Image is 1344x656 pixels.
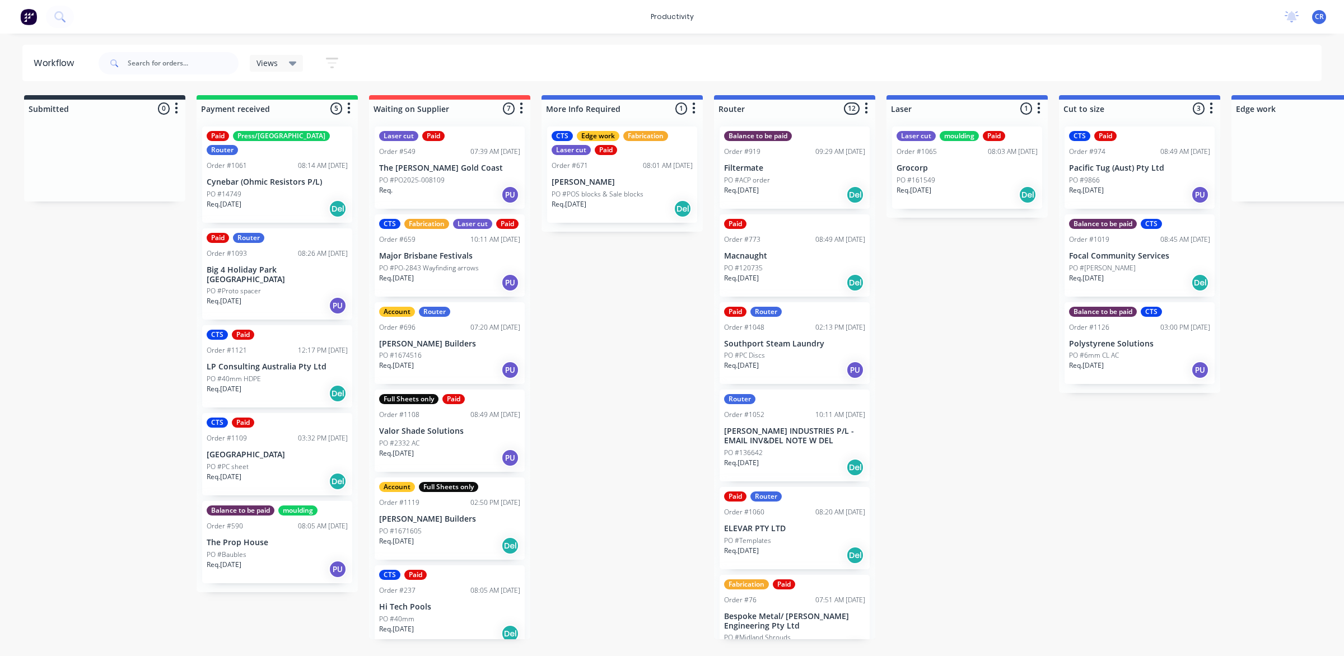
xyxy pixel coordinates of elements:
div: PaidRouterOrder #104802:13 PM [DATE]Southport Steam LaundryPO #PC DiscsReq.[DATE]PU [720,302,870,385]
div: moulding [940,131,979,141]
p: Filtermate [724,163,865,173]
div: Workflow [34,57,80,70]
div: Order #671 [552,161,588,171]
p: PO #POS blocks & Sale blocks [552,189,643,199]
div: CTS [1069,131,1090,141]
div: Press/[GEOGRAPHIC_DATA] [233,131,330,141]
div: Paid [983,131,1005,141]
div: Fabrication [404,219,449,229]
p: PO #PC Discs [724,350,765,360]
div: Router [750,307,782,317]
div: Full Sheets only [419,482,478,492]
p: Req. [DATE] [207,296,241,306]
div: CTSPaidOrder #97408:49 AM [DATE]Pacific Tug (Aust) Pty LtdPO #9866Req.[DATE]PU [1065,126,1215,209]
div: Order #773 [724,235,760,245]
div: 10:11 AM [DATE] [815,410,865,420]
p: Req. [DATE] [724,273,759,283]
span: CR [1315,12,1324,22]
div: Order #76 [724,595,757,605]
p: Req. [DATE] [379,273,414,283]
div: Router [750,491,782,502]
p: [PERSON_NAME] Builders [379,339,520,349]
div: PU [1191,361,1209,379]
div: Order #1065 [897,147,937,157]
div: Paid [724,491,746,502]
p: Req. [DATE] [724,546,759,556]
p: Req. [DATE] [379,624,414,634]
div: PU [501,361,519,379]
div: Order #1061 [207,161,247,171]
div: Order #696 [379,322,416,332]
p: PO #9866 [1069,175,1100,185]
p: Req. [DATE] [207,472,241,482]
div: Balance to be paid [724,131,792,141]
p: Polystyrene Solutions [1069,339,1210,349]
div: CTSPaidOrder #112112:17 PM [DATE]LP Consulting Australia Pty LtdPO #40mm HDPEReq.[DATE]Del [202,325,352,407]
p: ELEVAR PTY LTD [724,524,865,533]
p: Hi Tech Pools [379,602,520,612]
div: Paid [595,145,617,155]
p: PO #Proto spacer [207,286,261,296]
div: Order #659 [379,235,416,245]
p: Major Brisbane Festivals [379,251,520,261]
div: CTS [207,330,228,340]
p: Pacific Tug (Aust) Pty Ltd [1069,163,1210,173]
div: 08:26 AM [DATE] [298,249,348,259]
p: Req. [379,185,393,195]
input: Search for orders... [128,52,239,74]
p: Req. [DATE] [724,458,759,468]
div: 08:05 AM [DATE] [470,585,520,596]
div: Account [379,307,415,317]
div: Balance to be paidCTSOrder #101908:45 AM [DATE]Focal Community ServicesPO #[PERSON_NAME]Req.[DATE... [1065,214,1215,297]
div: 08:14 AM [DATE] [298,161,348,171]
div: AccountRouterOrder #69607:20 AM [DATE][PERSON_NAME] BuildersPO #1674516Req.[DATE]PU [375,302,525,385]
div: Del [329,472,347,490]
p: Bespoke Metal/ [PERSON_NAME] Engineering Pty Ltd [724,612,865,631]
div: moulding [278,505,318,516]
div: Del [846,546,864,564]
div: 07:51 AM [DATE] [815,595,865,605]
div: CTS [1141,307,1162,317]
div: Balance to be paid [207,505,274,516]
div: Paid [232,418,254,428]
div: PU [846,361,864,379]
p: Req. [DATE] [724,185,759,195]
div: Paid [724,307,746,317]
div: Router [419,307,450,317]
div: CTS [379,219,400,229]
p: Req. [DATE] [207,199,241,209]
div: Paid [496,219,519,229]
p: Focal Community Services [1069,251,1210,261]
p: PO #[PERSON_NAME] [1069,263,1136,273]
div: Order #1093 [207,249,247,259]
div: CTSPaidOrder #23708:05 AM [DATE]Hi Tech PoolsPO #40mmReq.[DATE]Del [375,565,525,648]
div: Edge work [577,131,619,141]
p: Req. [DATE] [1069,360,1104,371]
p: LP Consulting Australia Pty Ltd [207,362,348,372]
p: Req. [DATE] [207,384,241,394]
p: PO #Templates [724,536,771,546]
div: Paid [1094,131,1117,141]
div: 08:20 AM [DATE] [815,507,865,517]
div: 08:49 AM [DATE] [815,235,865,245]
div: Order #1108 [379,410,419,420]
div: Balance to be paidCTSOrder #112603:00 PM [DATE]Polystyrene SolutionsPO #6mm CL ACReq.[DATE]PU [1065,302,1215,385]
div: Balance to be paidmouldingOrder #59008:05 AM [DATE]The Prop HousePO #BaublesReq.[DATE]PU [202,501,352,583]
div: Order #1121 [207,345,247,355]
div: Order #1109 [207,433,247,443]
p: Req. [DATE] [1069,185,1104,195]
div: Order #237 [379,585,416,596]
div: Del [846,458,864,476]
div: Router [724,394,755,404]
p: Valor Shade Solutions [379,427,520,436]
div: 08:49 AM [DATE] [470,410,520,420]
div: Order #1126 [1069,322,1109,332]
div: CTS [552,131,573,141]
p: [PERSON_NAME] Builders [379,514,520,524]
p: PO #161549 [897,175,935,185]
p: Req. [DATE] [379,448,414,458]
div: Router [207,145,238,155]
div: PaidRouterOrder #106008:20 AM [DATE]ELEVAR PTY LTDPO #TemplatesReq.[DATE]Del [720,487,870,569]
p: PO #6mm CL AC [1069,350,1119,360]
div: 02:50 PM [DATE] [470,498,520,508]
